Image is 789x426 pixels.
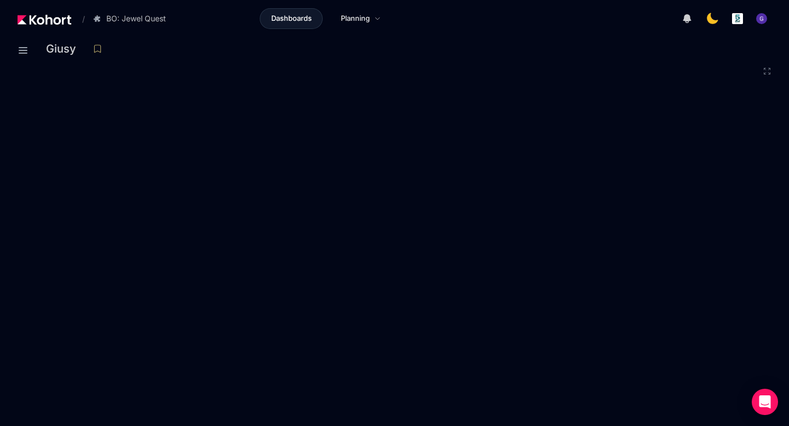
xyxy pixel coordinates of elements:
[732,13,743,24] img: logo_logo_images_1_20240607072359498299_20240828135028712857.jpeg
[46,43,83,54] h3: Giusy
[271,13,312,24] span: Dashboards
[106,13,166,24] span: BO: Jewel Quest
[329,8,392,29] a: Planning
[752,389,778,415] div: Open Intercom Messenger
[763,67,771,76] button: Fullscreen
[73,13,85,25] span: /
[87,9,178,28] button: BO: Jewel Quest
[341,13,370,24] span: Planning
[260,8,323,29] a: Dashboards
[18,15,71,25] img: Kohort logo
